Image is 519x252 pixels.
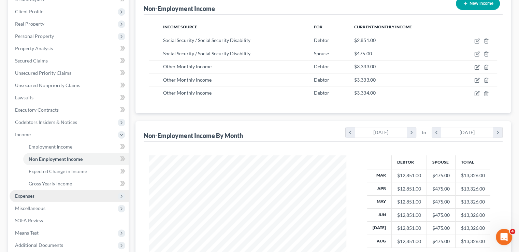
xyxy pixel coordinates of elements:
[397,198,421,205] div: $12,851.00
[15,33,54,39] span: Personal Property
[432,172,450,179] div: $475.00
[367,195,392,208] th: May
[432,225,450,232] div: $475.00
[144,4,215,13] div: Non-Employment Income
[432,198,450,205] div: $475.00
[455,182,490,195] td: $13,326.00
[23,165,129,178] a: Expected Change in Income
[10,42,129,55] a: Property Analysis
[163,24,197,29] span: Income Source
[432,238,450,245] div: $475.00
[10,104,129,116] a: Executory Contracts
[314,77,329,83] span: Debtor
[15,95,33,100] span: Lawsuits
[15,218,43,223] span: SOFA Review
[367,209,392,222] th: Jun
[10,214,129,227] a: SOFA Review
[455,195,490,208] td: $13,326.00
[314,64,329,69] span: Debtor
[427,155,455,169] th: Spouse
[432,212,450,219] div: $475.00
[367,235,392,248] th: Aug
[367,222,392,235] th: [DATE]
[163,51,250,56] span: Social Security / Social Security Disability
[354,90,375,96] span: $3,334.00
[29,156,83,162] span: Non Employment Income
[354,77,375,83] span: $3,333.00
[10,92,129,104] a: Lawsuits
[496,229,512,245] iframe: Intercom live chat
[29,144,72,150] span: Employment Income
[15,205,45,211] span: Miscellaneous
[407,127,416,138] i: chevron_right
[15,230,39,236] span: Means Test
[510,229,515,234] span: 4
[10,67,129,79] a: Unsecured Priority Claims
[455,235,490,248] td: $13,326.00
[10,79,129,92] a: Unsecured Nonpriority Claims
[163,37,250,43] span: Social Security / Social Security Disability
[29,181,72,186] span: Gross Yearly Income
[432,127,441,138] i: chevron_left
[10,55,129,67] a: Secured Claims
[391,155,427,169] th: Debtor
[314,90,329,96] span: Debtor
[432,185,450,192] div: $475.00
[23,178,129,190] a: Gross Yearly Income
[455,209,490,222] td: $13,326.00
[314,51,329,56] span: Spouse
[397,185,421,192] div: $12,851.00
[15,119,77,125] span: Codebtors Insiders & Notices
[15,107,59,113] span: Executory Contracts
[163,64,212,69] span: Other Monthly Income
[15,193,34,199] span: Expenses
[355,127,407,138] div: [DATE]
[367,182,392,195] th: Apr
[15,242,63,248] span: Additional Documents
[15,82,80,88] span: Unsecured Nonpriority Claims
[163,77,212,83] span: Other Monthly Income
[354,64,375,69] span: $3,333.00
[455,169,490,182] td: $13,326.00
[354,24,412,29] span: Current Monthly Income
[314,24,322,29] span: For
[144,131,243,140] div: Non-Employment Income By Month
[493,127,502,138] i: chevron_right
[29,168,87,174] span: Expected Change in Income
[15,45,53,51] span: Property Analysis
[23,141,129,153] a: Employment Income
[314,37,329,43] span: Debtor
[23,153,129,165] a: Non Employment Income
[15,70,71,76] span: Unsecured Priority Claims
[346,127,355,138] i: chevron_left
[397,172,421,179] div: $12,851.00
[15,9,43,14] span: Client Profile
[422,129,426,136] span: to
[163,90,212,96] span: Other Monthly Income
[354,51,372,56] span: $475.00
[15,21,44,27] span: Real Property
[15,58,48,64] span: Secured Claims
[441,127,493,138] div: [DATE]
[455,222,490,235] td: $13,326.00
[455,155,490,169] th: Total
[367,169,392,182] th: Mar
[397,225,421,232] div: $12,851.00
[397,238,421,245] div: $12,851.00
[354,37,375,43] span: $2,851.00
[397,212,421,219] div: $12,851.00
[15,131,31,137] span: Income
